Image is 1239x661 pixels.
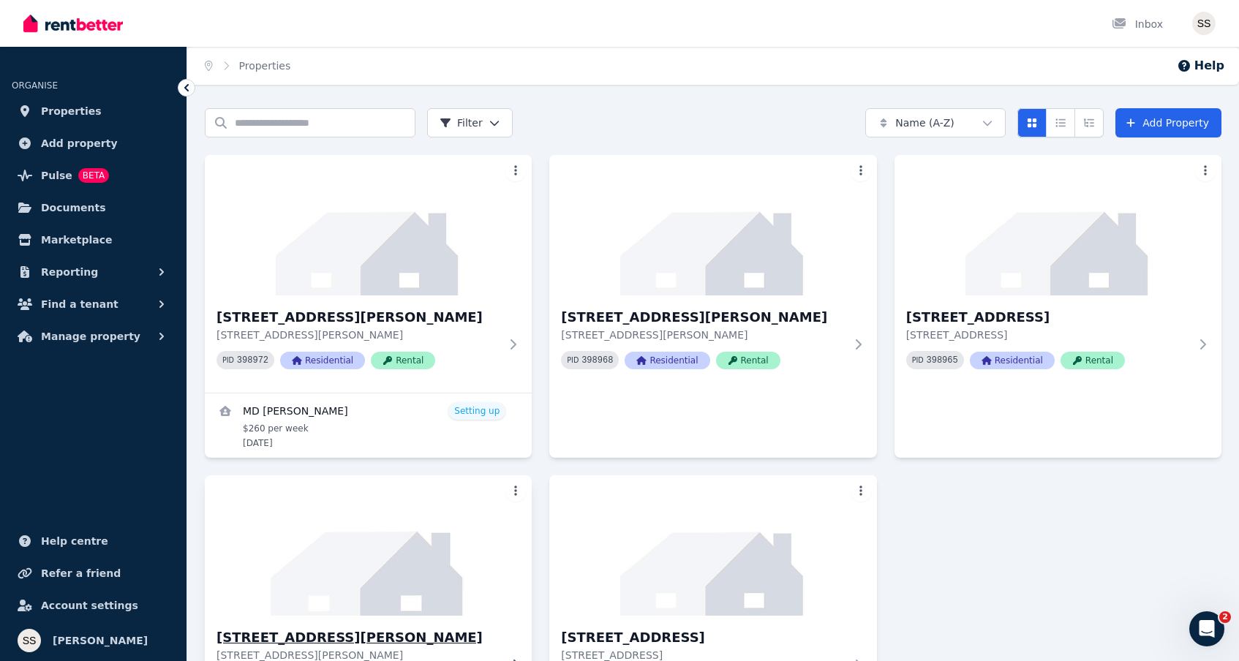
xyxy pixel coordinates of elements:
button: Help [1177,57,1224,75]
button: More options [851,161,871,181]
code: 398965 [927,355,958,366]
span: Documents [41,199,106,216]
code: 398972 [237,355,268,366]
small: PID [222,356,234,364]
span: Rental [716,352,780,369]
a: View details for MD Tushar Ahmed [205,393,532,458]
a: PulseBETA [12,161,175,190]
span: Manage property [41,328,140,345]
small: PID [567,356,579,364]
span: Properties [41,102,102,120]
a: 33 River St, Maribyrnong[STREET_ADDRESS][STREET_ADDRESS]PID 398965ResidentialRental [895,155,1221,393]
img: 5 Kardak St, Tarneit [205,155,532,295]
span: Help centre [41,532,108,550]
a: Add property [12,129,175,158]
span: Find a tenant [41,295,118,313]
a: Properties [12,97,175,126]
h3: [STREET_ADDRESS][PERSON_NAME] [216,307,500,328]
code: 398968 [581,355,613,366]
span: Refer a friend [41,564,121,582]
span: Reporting [41,263,98,281]
button: Filter [427,108,513,137]
small: PID [912,356,924,364]
h3: [STREET_ADDRESS][PERSON_NAME] [216,627,500,648]
span: Rental [371,352,435,369]
a: Documents [12,193,175,222]
div: View options [1017,108,1104,137]
p: [STREET_ADDRESS][PERSON_NAME] [216,328,500,342]
a: Marketplace [12,225,175,254]
img: RentBetter [23,12,123,34]
span: Pulse [41,167,72,184]
button: Compact list view [1046,108,1075,137]
span: Residential [970,352,1055,369]
h3: [STREET_ADDRESS] [906,307,1189,328]
span: Residential [280,352,365,369]
img: 33 River St, Maribyrnong [895,155,1221,295]
img: Shashanka Saurav [1192,12,1216,35]
span: Account settings [41,597,138,614]
button: More options [851,481,871,502]
button: Find a tenant [12,290,175,319]
span: Filter [440,116,483,130]
img: 42 Mailey St, Sunshine West [197,472,541,619]
span: Name (A-Z) [895,116,954,130]
button: Expanded list view [1074,108,1104,137]
a: Help centre [12,526,175,556]
img: 17 Norwood St, Albion [549,155,876,295]
a: Add Property [1115,108,1221,137]
span: Add property [41,135,118,152]
span: ORGANISE [12,80,58,91]
h3: [STREET_ADDRESS][PERSON_NAME] [561,307,844,328]
button: Manage property [12,322,175,351]
a: 17 Norwood St, Albion[STREET_ADDRESS][PERSON_NAME][STREET_ADDRESS][PERSON_NAME]PID 398968Resident... [549,155,876,393]
a: Account settings [12,591,175,620]
img: 43 Lindenow St, Maidstone [549,475,876,616]
span: 2 [1219,611,1231,623]
span: Marketplace [41,231,112,249]
span: [PERSON_NAME] [53,632,148,649]
iframe: Intercom live chat [1189,611,1224,646]
button: Name (A-Z) [865,108,1006,137]
button: More options [505,481,526,502]
a: 5 Kardak St, Tarneit[STREET_ADDRESS][PERSON_NAME][STREET_ADDRESS][PERSON_NAME]PID 398972Residenti... [205,155,532,393]
button: Reporting [12,257,175,287]
a: Properties [239,60,291,72]
span: Residential [625,352,709,369]
p: [STREET_ADDRESS][PERSON_NAME] [561,328,844,342]
div: Inbox [1112,17,1163,31]
button: Card view [1017,108,1047,137]
span: BETA [78,168,109,183]
img: Shashanka Saurav [18,629,41,652]
span: Rental [1061,352,1125,369]
p: [STREET_ADDRESS] [906,328,1189,342]
button: More options [505,161,526,181]
a: Refer a friend [12,559,175,588]
button: More options [1195,161,1216,181]
h3: [STREET_ADDRESS] [561,627,844,648]
nav: Breadcrumb [187,47,308,85]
